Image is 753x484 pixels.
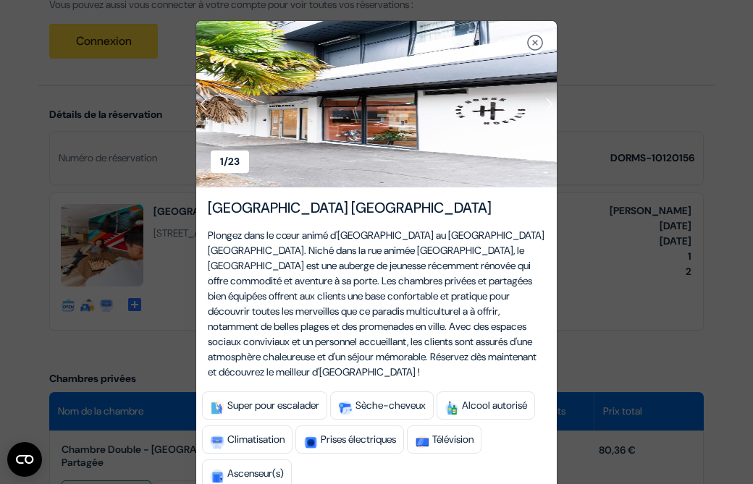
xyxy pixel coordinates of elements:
div: Télévision [407,425,481,454]
h5: [GEOGRAPHIC_DATA] [GEOGRAPHIC_DATA] [199,199,554,216]
div: Climatisation [202,425,293,454]
div: Sèche-cheveux [330,391,434,420]
p: Plongez dans le cœur animé d'[GEOGRAPHIC_DATA] au [GEOGRAPHIC_DATA] [GEOGRAPHIC_DATA]. Niché dans... [199,228,554,380]
img: Haka House Auckland City [196,21,557,187]
div: Alcool autorisé [437,391,535,420]
div: Prises électriques [295,425,404,454]
span: 23 [228,154,240,169]
img: Fermer la fenêtre pop-up [526,34,544,51]
div: Super pour escalader [202,391,327,420]
button: Ouvrir le widget CMP [7,442,42,477]
span: 1/ [220,154,228,169]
